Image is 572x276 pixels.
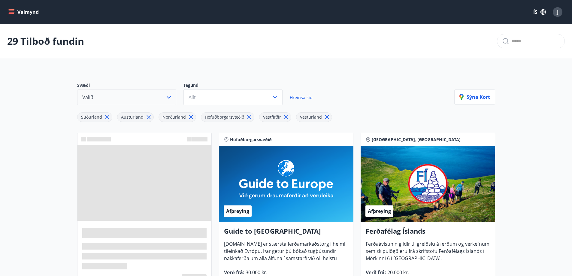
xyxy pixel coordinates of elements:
div: Höfuðborgarsvæðið [201,112,254,122]
span: 20.000 kr. [386,269,409,276]
div: Norðurland [159,112,196,122]
p: 29 Tilboð fundin [7,35,84,48]
button: menu [7,7,41,17]
span: Afþreying [368,208,391,214]
span: Vesturland [300,114,322,120]
span: Hreinsa síu [290,95,313,100]
span: Höfuðborgarsvæðið [230,137,272,143]
span: Allt [189,94,196,101]
p: Svæði [77,82,183,89]
div: Suðurland [77,112,112,122]
p: Sýna kort [459,94,490,100]
button: J [550,5,565,19]
span: J [557,9,558,15]
span: Höfuðborgarsvæðið [205,114,244,120]
button: ÍS [530,7,549,17]
div: Vestfirðir [259,112,291,122]
button: Sýna kort [454,89,495,105]
div: Vesturland [296,112,332,122]
span: Afþreying [226,208,249,214]
h4: Guide to [GEOGRAPHIC_DATA] [224,226,348,240]
span: Valið [82,94,93,101]
span: Austurland [121,114,144,120]
span: 30.000 kr. [244,269,267,276]
span: Norðurland [162,114,186,120]
span: Vestfirðir [263,114,281,120]
p: Tegund [183,82,290,89]
button: Allt [183,89,283,105]
div: Austurland [117,112,154,122]
h4: Ferðafélag Íslands [366,226,490,240]
button: Valið [77,89,176,105]
span: Suðurland [81,114,102,120]
span: [GEOGRAPHIC_DATA], [GEOGRAPHIC_DATA] [372,137,461,143]
span: Ferðaávísunin gildir til greiðslu á ferðum og verkefnum sem skipulögð eru frá skrifstofu Ferðafél... [366,241,489,266]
